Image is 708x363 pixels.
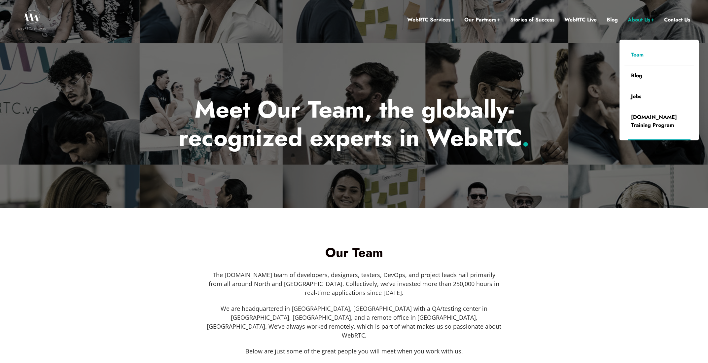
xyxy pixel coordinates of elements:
[407,16,454,24] a: WebRTC Services
[628,16,654,24] a: About Us
[564,16,597,24] a: WebRTC Live
[664,16,690,24] a: Contact Us
[624,86,694,107] a: Jobs
[624,45,694,65] a: Team
[464,16,500,24] a: Our Partners
[522,121,529,155] span: .
[206,347,502,356] p: Below are just some of the great people you will meet when you work with us.
[206,271,502,297] p: The [DOMAIN_NAME] team of developers, designers, testers, DevOps, and project leads hail primaril...
[607,16,618,24] a: Blog
[624,65,694,86] a: Blog
[18,10,46,30] img: WebRTC.ventures
[510,16,554,24] a: Stories of Success
[624,107,694,135] a: [DOMAIN_NAME] Training Program
[206,304,502,340] p: We are headquartered in [GEOGRAPHIC_DATA], [GEOGRAPHIC_DATA] with a QA/testing center in [GEOGRAP...
[161,95,548,152] h1: Meet Our Team, the globally-recognized experts in WebRTC
[169,246,539,259] h1: Our Team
